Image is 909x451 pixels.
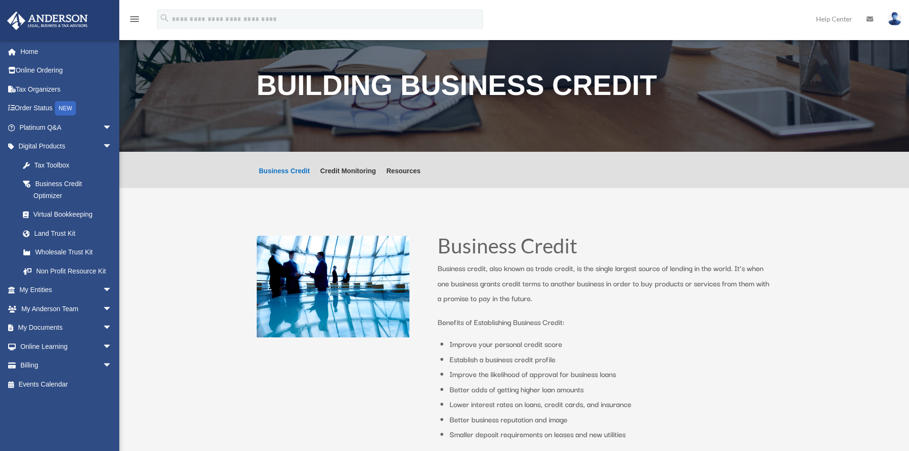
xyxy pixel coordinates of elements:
a: Online Ordering [7,61,126,80]
li: Improve your personal credit score [449,336,772,352]
div: Wholesale Trust Kit [33,246,115,258]
p: Benefits of Establishing Business Credit: [438,315,772,330]
span: arrow_drop_down [103,299,122,319]
li: Better business reputation and image [449,412,772,427]
a: Credit Monitoring [320,168,376,188]
h1: Building Business Credit [257,72,772,105]
i: menu [129,13,140,25]
span: arrow_drop_down [103,337,122,357]
a: Non Profit Resource Kit [13,262,126,281]
li: Establish a business credit profile [449,352,772,367]
a: Wholesale Trust Kit [13,243,126,262]
li: Improve the likelihood of approval for business loans [449,367,772,382]
a: Business Credit Optimizer [13,175,122,205]
a: My Documentsarrow_drop_down [7,318,126,337]
span: arrow_drop_down [103,281,122,300]
a: Tax Toolbox [13,156,126,175]
div: Land Trust Kit [33,228,115,240]
span: arrow_drop_down [103,118,122,137]
a: Online Learningarrow_drop_down [7,337,126,356]
a: Tax Organizers [7,80,126,99]
li: Smaller deposit requirements on leases and new utilities [449,427,772,442]
div: Business Credit Optimizer [33,178,110,201]
a: Land Trust Kit [13,224,126,243]
a: My Entitiesarrow_drop_down [7,281,126,300]
p: Business credit, also known as trade credit, is the single largest source of lending in the world... [438,261,772,315]
a: menu [129,17,140,25]
div: Tax Toolbox [33,159,115,171]
div: NEW [55,101,76,115]
div: Virtual Bookkeeping [33,209,115,220]
a: Events Calendar [7,375,126,394]
a: Home [7,42,126,61]
img: business people talking in office [257,236,409,338]
a: Resources [387,168,421,188]
a: Billingarrow_drop_down [7,356,126,375]
span: arrow_drop_down [103,356,122,376]
div: Non Profit Resource Kit [33,265,115,277]
a: Digital Productsarrow_drop_down [7,137,126,156]
li: Better odds of getting higher loan amounts [449,382,772,397]
span: arrow_drop_down [103,137,122,157]
a: Business Credit [259,168,310,188]
li: Lower interest rates on loans, credit cards, and insurance [449,397,772,412]
a: Platinum Q&Aarrow_drop_down [7,118,126,137]
span: arrow_drop_down [103,318,122,338]
img: User Pic [888,12,902,26]
h1: Business Credit [438,236,772,261]
img: Anderson Advisors Platinum Portal [4,11,91,30]
a: My Anderson Teamarrow_drop_down [7,299,126,318]
a: Virtual Bookkeeping [13,205,126,224]
i: search [159,13,170,23]
a: Order StatusNEW [7,99,126,118]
